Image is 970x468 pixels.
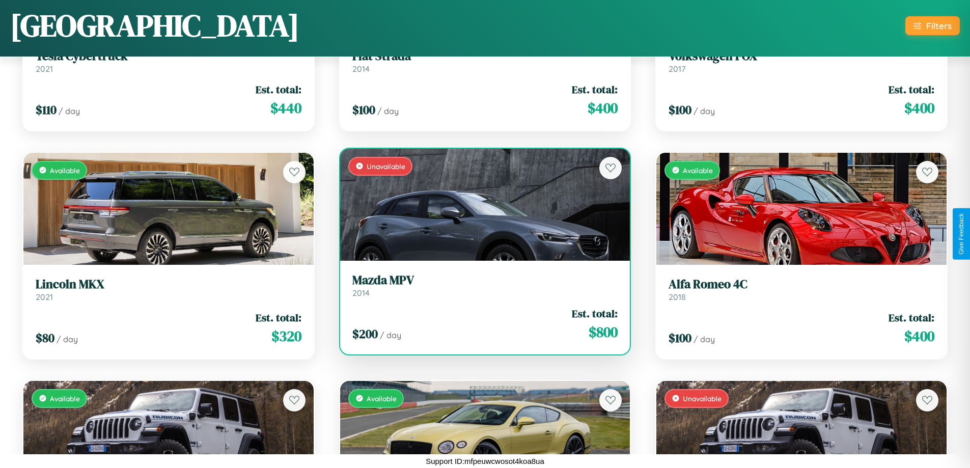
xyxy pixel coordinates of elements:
[589,322,618,342] span: $ 800
[36,64,53,74] span: 2021
[271,326,301,346] span: $ 320
[352,273,618,298] a: Mazda MPV2014
[905,16,960,35] button: Filters
[367,394,397,403] span: Available
[669,101,691,118] span: $ 100
[889,310,934,325] span: Est. total:
[669,49,934,64] h3: Volkswagen FOX
[694,334,715,344] span: / day
[57,334,78,344] span: / day
[50,166,80,175] span: Available
[352,101,375,118] span: $ 100
[59,106,80,116] span: / day
[683,394,722,403] span: Unavailable
[352,49,618,74] a: Fiat Strada2014
[426,454,544,468] p: Support ID: mfpeuwcwosot4koa8ua
[50,394,80,403] span: Available
[367,162,405,171] span: Unavailable
[572,82,618,97] span: Est. total:
[683,166,713,175] span: Available
[669,49,934,74] a: Volkswagen FOX2017
[36,49,301,74] a: Tesla Cybertruck2021
[352,288,370,298] span: 2014
[256,310,301,325] span: Est. total:
[926,20,952,31] div: Filters
[270,98,301,118] span: $ 440
[889,82,934,97] span: Est. total:
[10,5,299,46] h1: [GEOGRAPHIC_DATA]
[669,292,686,302] span: 2018
[352,64,370,74] span: 2014
[352,273,618,288] h3: Mazda MPV
[36,49,301,64] h3: Tesla Cybertruck
[958,213,965,255] div: Give Feedback
[377,106,399,116] span: / day
[694,106,715,116] span: / day
[36,329,54,346] span: $ 80
[669,277,934,302] a: Alfa Romeo 4C2018
[36,277,301,292] h3: Lincoln MKX
[669,277,934,292] h3: Alfa Romeo 4C
[352,325,378,342] span: $ 200
[36,292,53,302] span: 2021
[352,49,618,64] h3: Fiat Strada
[588,98,618,118] span: $ 400
[669,329,691,346] span: $ 100
[904,98,934,118] span: $ 400
[36,101,57,118] span: $ 110
[669,64,685,74] span: 2017
[36,277,301,302] a: Lincoln MKX2021
[380,330,401,340] span: / day
[572,306,618,321] span: Est. total:
[256,82,301,97] span: Est. total:
[904,326,934,346] span: $ 400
